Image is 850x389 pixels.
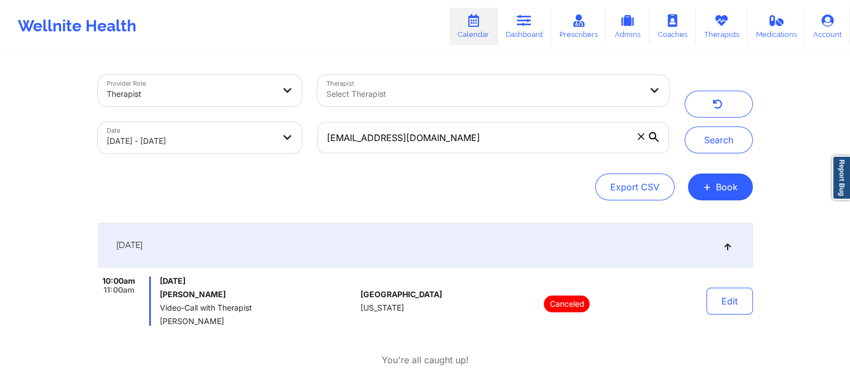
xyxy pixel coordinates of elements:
a: Account [805,8,850,45]
input: Search Appointments [317,122,668,153]
span: [DATE] [160,276,356,285]
button: Edit [706,288,753,315]
a: Prescribers [551,8,606,45]
span: [GEOGRAPHIC_DATA] [360,290,442,299]
span: [US_STATE] [360,303,404,312]
p: Canceled [544,296,590,312]
a: Dashboard [497,8,551,45]
a: Therapists [696,8,748,45]
span: 10:00am [102,276,135,285]
a: Calendar [449,8,497,45]
span: [DATE] [116,240,143,251]
div: Therapist [107,82,274,106]
button: Search [685,126,753,153]
h6: [PERSON_NAME] [160,290,356,299]
button: Export CSV [595,174,675,200]
a: Medications [748,8,805,45]
span: + [703,184,711,190]
span: 11:00am [103,285,135,294]
span: Video-Call with Therapist [160,303,356,312]
p: You're all caught up! [382,354,469,367]
button: +Book [688,174,753,200]
a: Coaches [649,8,696,45]
a: Admins [606,8,649,45]
span: [PERSON_NAME] [160,317,356,326]
a: Report Bug [832,156,850,200]
div: [DATE] - [DATE] [107,129,274,153]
